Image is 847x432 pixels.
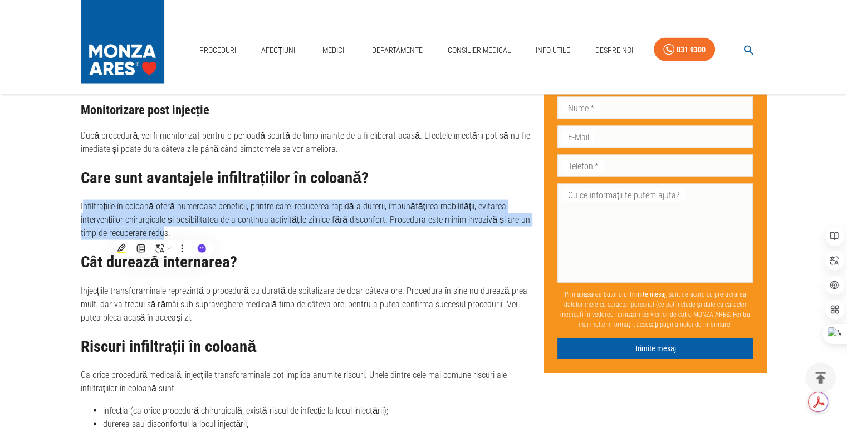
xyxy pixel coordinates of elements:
div: 031 9300 [677,43,706,57]
a: Info Utile [531,39,575,62]
button: delete [805,362,836,393]
p: Prin apăsarea butonului , sunt de acord cu prelucrarea datelor mele cu caracter personal (ce pot ... [557,285,753,334]
li: infecția (ca orice procedură chirurgicală, există riscul de infecție la locul injectării); [103,404,535,418]
a: Proceduri [195,39,241,62]
a: Despre Noi [591,39,638,62]
a: Medici [316,39,351,62]
b: Trimite mesaj [629,291,666,298]
h2: Care sunt avantajele infiltrațiilor în coloană? [81,169,535,187]
a: Afecțiuni [257,39,300,62]
p: După procedură, vei fi monitorizat pentru o perioadă scurtă de timp înainte de a fi eliberat acas... [81,129,535,156]
h2: Cât durează internarea? [81,253,535,271]
a: 031 9300 [654,38,715,62]
h2: Riscuri infiltrații în coloană [81,338,535,356]
button: Trimite mesaj [557,338,753,359]
li: durerea sau disconfortul la locul injectării; [103,418,535,431]
p: Infiltrațiile în coloană oferă numeroase beneficii, printre care: reducerea rapidă a durerii, îmb... [81,200,535,240]
a: Consilier Medical [443,39,515,62]
a: Departamente [368,39,427,62]
p: Injecțiile transforaminale reprezintă o procedură cu durată de spitalizare de doar câteva ore. Pr... [81,284,535,325]
h3: Monitorizare post injecție [81,103,535,117]
p: Ca orice procedură medicală, injecțiile transforaminale pot implica anumite riscuri. Unele dintre... [81,369,535,395]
